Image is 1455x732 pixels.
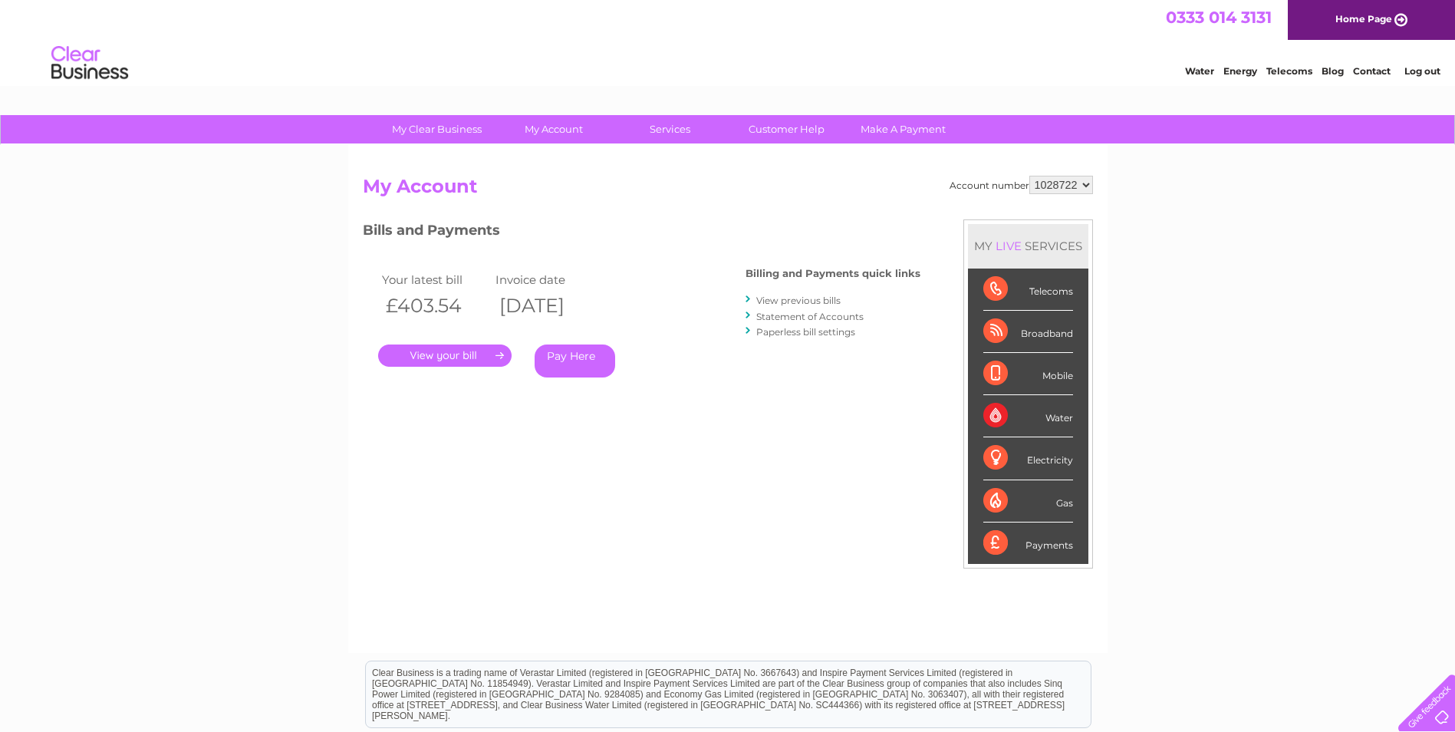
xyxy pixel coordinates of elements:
[1322,65,1344,77] a: Blog
[756,295,841,306] a: View previous bills
[756,326,855,338] a: Paperless bill settings
[363,176,1093,205] h2: My Account
[607,115,733,143] a: Services
[983,311,1073,353] div: Broadband
[492,290,606,321] th: [DATE]
[535,345,615,378] a: Pay Here
[374,115,500,143] a: My Clear Business
[363,219,920,246] h3: Bills and Payments
[492,269,606,290] td: Invoice date
[1266,65,1312,77] a: Telecoms
[51,40,129,87] img: logo.png
[490,115,617,143] a: My Account
[1185,65,1214,77] a: Water
[1166,8,1272,27] a: 0333 014 3131
[378,290,492,321] th: £403.54
[983,437,1073,480] div: Electricity
[950,176,1093,194] div: Account number
[1404,65,1440,77] a: Log out
[746,268,920,279] h4: Billing and Payments quick links
[723,115,850,143] a: Customer Help
[983,269,1073,311] div: Telecoms
[992,239,1025,253] div: LIVE
[983,480,1073,523] div: Gas
[840,115,966,143] a: Make A Payment
[1353,65,1391,77] a: Contact
[1223,65,1257,77] a: Energy
[378,345,512,367] a: .
[968,224,1088,268] div: MY SERVICES
[378,269,492,290] td: Your latest bill
[983,353,1073,395] div: Mobile
[366,8,1091,74] div: Clear Business is a trading name of Verastar Limited (registered in [GEOGRAPHIC_DATA] No. 3667643...
[756,311,864,322] a: Statement of Accounts
[983,395,1073,437] div: Water
[983,523,1073,564] div: Payments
